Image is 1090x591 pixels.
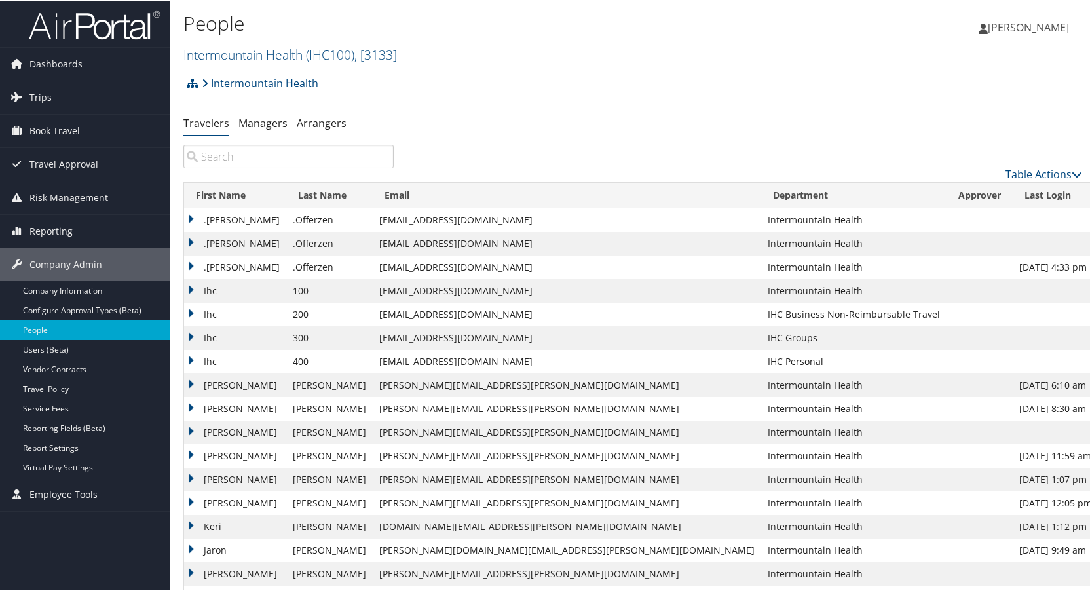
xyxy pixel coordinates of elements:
a: [PERSON_NAME] [979,7,1082,46]
td: Intermountain Health [761,443,947,467]
td: [PERSON_NAME] [286,467,373,490]
th: Last Name: activate to sort column descending [286,181,373,207]
td: 100 [286,278,373,301]
td: Intermountain Health [761,561,947,584]
td: .Offerzen [286,231,373,254]
td: .[PERSON_NAME] [184,207,286,231]
a: Travelers [183,115,229,129]
th: Approver [947,181,1013,207]
td: Ihc [184,278,286,301]
td: [PERSON_NAME] [184,396,286,419]
td: Intermountain Health [761,537,947,561]
a: Table Actions [1005,166,1082,180]
th: First Name: activate to sort column ascending [184,181,286,207]
span: , [ 3133 ] [354,45,397,62]
td: [PERSON_NAME] [184,443,286,467]
input: Search [183,143,394,167]
td: [PERSON_NAME][EMAIL_ADDRESS][PERSON_NAME][DOMAIN_NAME] [373,396,761,419]
td: IHC Groups [761,325,947,349]
a: Intermountain Health [202,69,318,95]
td: Ihc [184,349,286,372]
td: [EMAIL_ADDRESS][DOMAIN_NAME] [373,278,761,301]
td: [EMAIL_ADDRESS][DOMAIN_NAME] [373,207,761,231]
h1: People [183,9,783,36]
td: [EMAIL_ADDRESS][DOMAIN_NAME] [373,301,761,325]
td: [PERSON_NAME] [184,467,286,490]
td: [EMAIL_ADDRESS][DOMAIN_NAME] [373,325,761,349]
td: .[PERSON_NAME] [184,254,286,278]
span: [PERSON_NAME] [988,19,1069,33]
td: Intermountain Health [761,207,947,231]
span: Dashboards [29,47,83,79]
td: [PERSON_NAME] [184,372,286,396]
td: [PERSON_NAME][DOMAIN_NAME][EMAIL_ADDRESS][PERSON_NAME][DOMAIN_NAME] [373,537,761,561]
td: Keri [184,514,286,537]
td: [PERSON_NAME][EMAIL_ADDRESS][PERSON_NAME][DOMAIN_NAME] [373,561,761,584]
span: Travel Approval [29,147,98,180]
td: [PERSON_NAME] [286,490,373,514]
td: [EMAIL_ADDRESS][DOMAIN_NAME] [373,231,761,254]
td: Intermountain Health [761,278,947,301]
td: [PERSON_NAME] [184,490,286,514]
td: IHC Personal [761,349,947,372]
td: .Offerzen [286,254,373,278]
td: [PERSON_NAME][EMAIL_ADDRESS][PERSON_NAME][DOMAIN_NAME] [373,443,761,467]
td: 300 [286,325,373,349]
td: Intermountain Health [761,467,947,490]
span: Employee Tools [29,477,98,510]
td: Intermountain Health [761,419,947,443]
span: ( IHC100 ) [306,45,354,62]
td: [PERSON_NAME] [286,514,373,537]
td: [PERSON_NAME] [286,419,373,443]
td: Intermountain Health [761,396,947,419]
td: Jaron [184,537,286,561]
a: Arrangers [297,115,347,129]
td: Intermountain Health [761,254,947,278]
td: [PERSON_NAME] [286,372,373,396]
td: [PERSON_NAME][EMAIL_ADDRESS][PERSON_NAME][DOMAIN_NAME] [373,467,761,490]
span: Risk Management [29,180,108,213]
span: Reporting [29,214,73,246]
th: Email: activate to sort column ascending [373,181,761,207]
td: Intermountain Health [761,514,947,537]
td: [PERSON_NAME] [286,396,373,419]
span: Book Travel [29,113,80,146]
th: Department: activate to sort column ascending [761,181,947,207]
td: [PERSON_NAME] [286,561,373,584]
img: airportal-logo.png [29,9,160,39]
td: [EMAIL_ADDRESS][DOMAIN_NAME] [373,349,761,372]
td: IHC Business Non-Reimbursable Travel [761,301,947,325]
td: Intermountain Health [761,231,947,254]
a: Managers [238,115,288,129]
td: 400 [286,349,373,372]
a: Intermountain Health [183,45,397,62]
td: .Offerzen [286,207,373,231]
td: .[PERSON_NAME] [184,231,286,254]
td: [PERSON_NAME][EMAIL_ADDRESS][PERSON_NAME][DOMAIN_NAME] [373,419,761,443]
td: Ihc [184,325,286,349]
td: [PERSON_NAME] [184,419,286,443]
span: Trips [29,80,52,113]
td: [PERSON_NAME][EMAIL_ADDRESS][PERSON_NAME][DOMAIN_NAME] [373,372,761,396]
td: Intermountain Health [761,372,947,396]
td: 200 [286,301,373,325]
td: [PERSON_NAME] [184,561,286,584]
span: Company Admin [29,247,102,280]
td: [PERSON_NAME] [286,537,373,561]
td: Ihc [184,301,286,325]
td: [PERSON_NAME][EMAIL_ADDRESS][PERSON_NAME][DOMAIN_NAME] [373,490,761,514]
td: [PERSON_NAME] [286,443,373,467]
td: [DOMAIN_NAME][EMAIL_ADDRESS][PERSON_NAME][DOMAIN_NAME] [373,514,761,537]
td: [EMAIL_ADDRESS][DOMAIN_NAME] [373,254,761,278]
td: Intermountain Health [761,490,947,514]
